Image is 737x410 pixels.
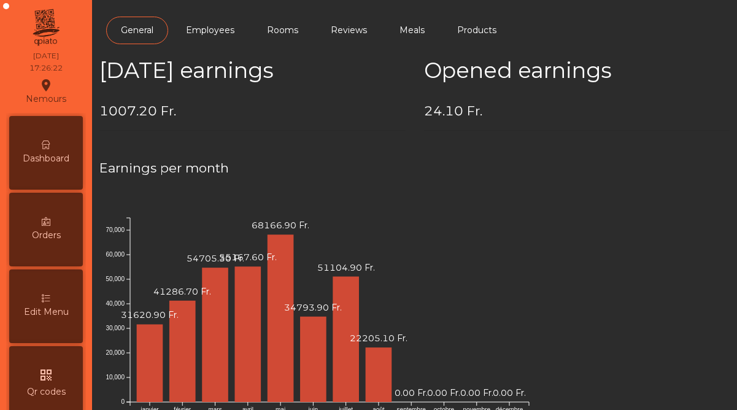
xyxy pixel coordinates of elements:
text: 34793.90 Fr. [284,302,342,313]
h2: Opened earnings [424,58,730,83]
text: 50,000 [106,276,125,282]
text: 31620.90 Fr. [121,309,179,320]
a: General [106,17,168,44]
div: [DATE] [33,50,59,61]
span: Edit Menu [24,306,69,319]
text: 40,000 [106,300,125,307]
div: Nemours [26,76,66,107]
span: Dashboard [23,152,69,165]
a: Employees [171,17,249,44]
div: 17:26:22 [29,63,63,74]
i: qr_code [39,368,53,382]
h4: 1007.20 Fr. [99,102,406,120]
text: 0.00 Fr. [460,387,493,398]
i: location_on [39,78,53,93]
text: 68166.90 Fr. [252,220,309,231]
text: 0.00 Fr. [427,387,460,398]
text: 60,000 [106,251,125,258]
text: 41286.70 Fr. [153,286,211,297]
text: 0.00 Fr. [395,387,428,398]
text: 70,000 [106,226,125,233]
h4: 24.10 Fr. [424,102,730,120]
a: Meals [385,17,439,44]
h4: Earnings per month [99,159,730,177]
text: 20,000 [106,349,125,356]
text: 30,000 [106,325,125,331]
text: 55167.60 Fr. [219,252,277,263]
text: 10,000 [106,374,125,381]
a: Reviews [316,17,382,44]
span: Orders [32,229,61,242]
img: qpiato [31,6,61,49]
text: 0.00 Fr. [493,387,526,398]
a: Products [442,17,511,44]
a: Rooms [252,17,313,44]
text: 22205.10 Fr. [350,333,407,344]
h2: [DATE] earnings [99,58,406,83]
text: 54705.30 Fr. [187,253,244,264]
text: 0 [121,398,125,405]
text: 51104.90 Fr. [317,261,375,273]
span: Qr codes [27,385,66,398]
